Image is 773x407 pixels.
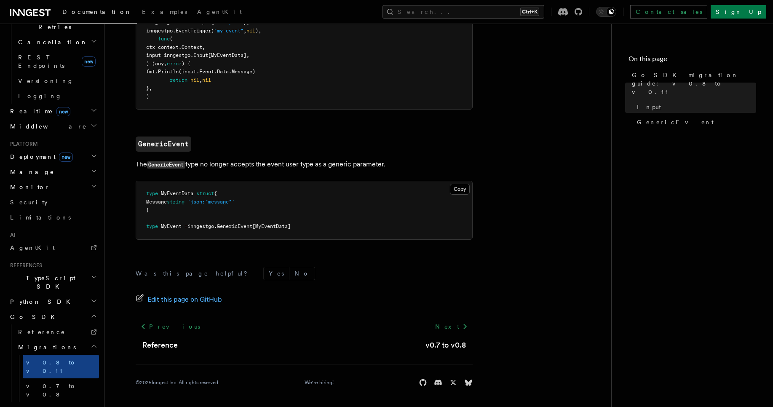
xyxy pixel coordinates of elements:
span: Edit this page on GitHub [147,294,222,305]
p: The type no longer accepts the event user type as a generic parameter. [136,158,473,171]
span: Go SDK [7,313,60,321]
span: Limitations [10,214,71,221]
span: ) (any, [146,61,167,67]
span: REST Endpoints [18,54,64,69]
a: AgentKit [7,240,99,255]
span: GenericEvent [637,118,714,126]
a: REST Endpointsnew [15,50,99,73]
span: Migrations [15,343,76,351]
span: Security [10,199,48,206]
code: GenericEvent [147,161,185,169]
a: Limitations [7,210,99,225]
button: Realtimenew [7,104,99,119]
span: inngestgo.GenericEvent[MyEventData] [187,223,291,229]
button: Deploymentnew [7,149,99,164]
span: Input [637,103,661,111]
span: v0.7 to v0.8 [26,383,77,398]
span: MyEvent [161,223,182,229]
span: Reference [18,329,65,335]
div: Migrations [15,355,99,402]
button: Toggle dark mode [596,7,616,17]
span: error [167,61,182,67]
span: Println [158,69,179,75]
span: Middleware [7,122,87,131]
span: ) [146,94,149,99]
span: Message [146,199,167,205]
span: new [59,153,73,162]
span: `json:"message"` [187,199,235,205]
span: inngestgo. [146,28,176,34]
span: string [167,199,185,205]
span: ( [170,36,173,42]
span: Monitor [7,183,50,191]
span: Realtime [7,107,70,115]
span: type [146,190,158,196]
a: Versioning [15,73,99,88]
span: input inngestgo.Input[MyEventData], [146,52,249,58]
span: EventTrigger [176,28,211,34]
a: Input [634,99,756,115]
a: Security [7,195,99,210]
a: Next [430,319,473,334]
span: Cancellation [15,38,88,46]
span: TypeScript SDK [7,274,91,291]
span: func [158,36,170,42]
h4: On this page [629,54,756,67]
div: © 2025 Inngest Inc. All rights reserved. [136,379,219,386]
button: Python SDK [7,294,99,309]
span: new [82,56,96,67]
span: , [199,77,202,83]
button: Migrations [15,340,99,355]
span: Logging [18,93,62,99]
span: Examples [142,8,187,15]
span: Manage [7,168,54,176]
span: Go SDK migration guide: v0.8 to v0.11 [632,71,756,96]
span: nil [246,28,255,34]
button: Middleware [7,119,99,134]
span: struct [196,190,214,196]
span: ), [255,28,261,34]
span: AgentKit [10,244,55,251]
span: fmt. [146,69,158,75]
button: Manage [7,164,99,179]
span: return [170,77,187,83]
a: v0.7 to v0.8 [425,339,466,351]
a: Examples [137,3,192,23]
button: Cancellation [15,35,99,50]
span: v0.8 to v0.11 [26,359,77,374]
a: Go SDK migration guide: v0.8 to v0.11 [629,67,756,99]
button: Copy [450,184,470,195]
span: "my-event" [214,28,243,34]
a: Contact sales [630,5,707,19]
span: Platform [7,141,38,147]
span: nil [190,77,199,83]
a: GenericEvent [136,137,191,152]
a: GenericEvent [634,115,756,130]
span: type [146,223,158,229]
a: We're hiring! [305,379,334,386]
span: { [214,190,217,196]
a: Reference [142,339,178,351]
span: References [7,262,42,269]
span: AgentKit [197,8,242,15]
button: Search...Ctrl+K [382,5,544,19]
span: ( [211,28,214,34]
span: Versioning [18,78,74,84]
a: v0.8 to v0.11 [23,355,99,378]
button: No [289,267,315,280]
span: nil [202,77,211,83]
span: AI [7,232,16,238]
span: , [243,28,246,34]
span: }, [146,85,152,91]
span: Documentation [62,8,132,15]
a: Documentation [57,3,137,24]
span: = [185,223,187,229]
span: ctx context.Context, [146,44,205,50]
span: MyEventData [161,190,193,196]
button: Monitor [7,179,99,195]
a: Previous [136,319,205,334]
span: Python SDK [7,297,75,306]
span: Deployment [7,153,73,161]
a: AgentKit [192,3,247,23]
